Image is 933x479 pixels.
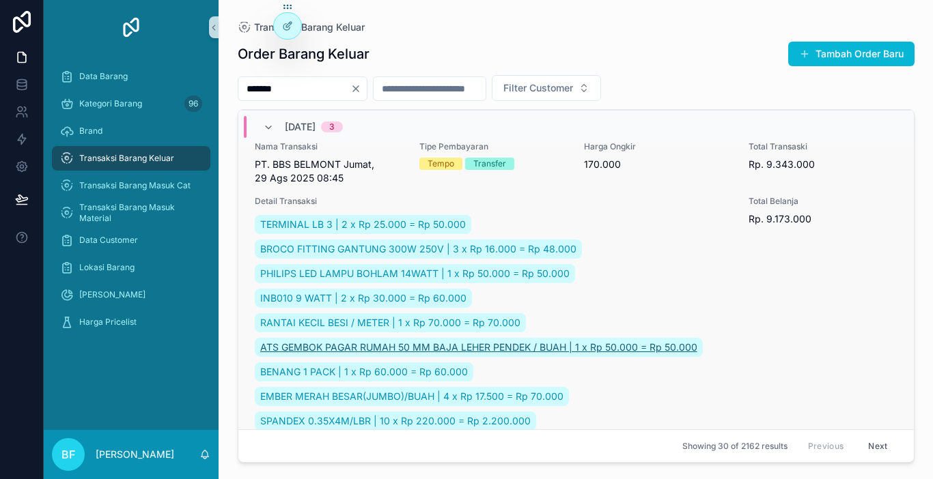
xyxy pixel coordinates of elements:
[749,158,897,171] span: Rp. 9.343.000
[52,310,210,334] a: Harga Pricelist
[682,441,788,452] span: Showing 30 of 2162 results
[255,313,526,332] a: RANTAI KECIL BESI / METER | 1 x Rp 70.000 = Rp 70.000
[260,340,697,354] span: ATS GEMBOK PAGAR RUMAH 50 MM BAJA LEHER PENDEK / BUAH | 1 x Rp 50.000 = Rp 50.000
[859,435,897,456] button: Next
[44,55,219,352] div: scrollable content
[238,44,370,63] h1: Order Barang Keluar
[79,289,145,300] span: [PERSON_NAME]
[749,196,897,207] span: Total Belanja
[79,98,142,109] span: Kategori Barang
[255,141,403,152] span: Nama Transaksi
[79,71,128,82] span: Data Barang
[428,158,454,170] div: Tempo
[260,291,466,305] span: INB010 9 WATT | 2 x Rp 30.000 = Rp 60.000
[52,228,210,252] a: Data Customer
[79,126,102,136] span: Brand
[260,414,531,428] span: SPANDEX 0.35X4M/LBR | 10 x Rp 220.000 = Rp 2.200.000
[238,20,365,34] a: Transaksi Barang Keluar
[52,255,210,280] a: Lokasi Barang
[79,235,138,246] span: Data Customer
[184,96,202,112] div: 96
[492,75,601,101] button: Select Button
[749,141,897,152] span: Total Transaski
[79,317,137,328] span: Harga Pricelist
[79,262,135,273] span: Lokasi Barang
[255,362,473,381] a: BENANG 1 PACK | 1 x Rp 60.000 = Rp 60.000
[255,215,471,234] a: TERMINAL LB 3 | 2 x Rp 25.000 = Rp 50.000
[120,16,142,38] img: App logo
[96,448,174,461] p: [PERSON_NAME]
[52,64,210,89] a: Data Barang
[255,196,733,207] span: Detail Transaksi
[61,446,75,463] span: BF
[419,141,568,152] span: Tipe Pembayaran
[79,153,174,164] span: Transaksi Barang Keluar
[260,267,570,280] span: PHILIPS LED LAMPU BOHLAM 14WATT | 1 x Rp 50.000 = Rp 50.000
[255,264,575,283] a: PHILIPS LED LAMPU BOHLAM 14WATT | 1 x Rp 50.000 = Rp 50.000
[255,289,472,308] a: INB010 9 WATT | 2 x Rp 30.000 = Rp 60.000
[52,173,210,198] a: Transaksi Barang Masuk Cat
[260,365,468,379] span: BENANG 1 PACK | 1 x Rp 60.000 = Rp 60.000
[52,91,210,116] a: Kategori Barang96
[749,212,897,226] span: Rp. 9.173.000
[79,180,191,191] span: Transaksi Barang Masuk Cat
[255,158,403,185] span: PT. BBS BELMONT Jumat, 29 Ags 2025 08:45
[52,282,210,307] a: [PERSON_NAME]
[584,158,732,171] span: 170.000
[255,239,582,259] a: BROCO FITTING GANTUNG 300W 250V | 3 x Rp 16.000 = Rp 48.000
[254,20,365,34] span: Transaksi Barang Keluar
[52,119,210,143] a: Brand
[350,83,367,94] button: Clear
[260,390,563,403] span: EMBER MERAH BESAR(JUMBO)/BUAH | 4 x Rp 17.500 = Rp 70.000
[255,387,569,406] a: EMBER MERAH BESAR(JUMBO)/BUAH | 4 x Rp 17.500 = Rp 70.000
[503,81,573,95] span: Filter Customer
[260,316,520,330] span: RANTAI KECIL BESI / METER | 1 x Rp 70.000 = Rp 70.000
[285,120,316,134] span: [DATE]
[255,338,703,357] a: ATS GEMBOK PAGAR RUMAH 50 MM BAJA LEHER PENDEK / BUAH | 1 x Rp 50.000 = Rp 50.000
[473,158,506,170] div: Transfer
[788,42,915,66] button: Tambah Order Baru
[260,242,576,256] span: BROCO FITTING GANTUNG 300W 250V | 3 x Rp 16.000 = Rp 48.000
[584,141,732,152] span: Harga Ongkir
[255,411,536,431] a: SPANDEX 0.35X4M/LBR | 10 x Rp 220.000 = Rp 2.200.000
[260,218,466,231] span: TERMINAL LB 3 | 2 x Rp 25.000 = Rp 50.000
[329,121,335,132] div: 3
[52,201,210,225] a: Transaksi Barang Masuk Material
[52,146,210,171] a: Transaksi Barang Keluar
[79,202,197,224] span: Transaksi Barang Masuk Material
